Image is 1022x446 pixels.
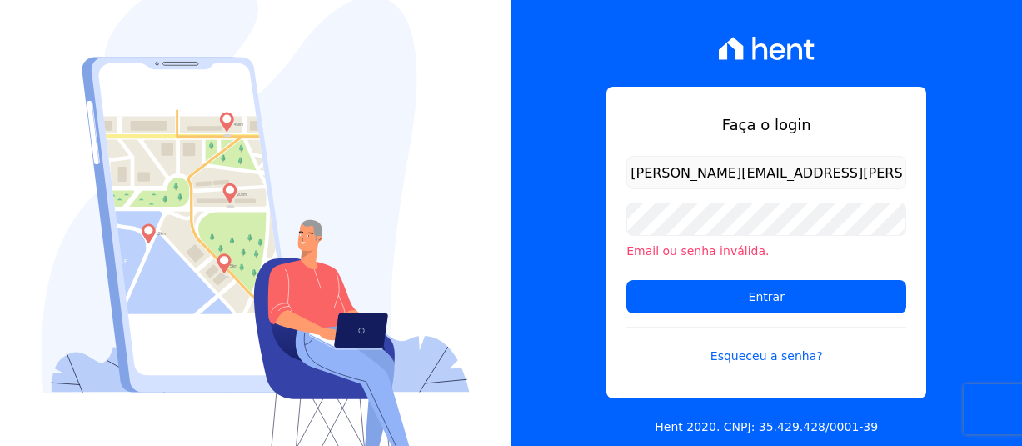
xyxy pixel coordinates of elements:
p: Hent 2020. CNPJ: 35.429.428/0001-39 [655,418,878,436]
input: Email [626,156,906,189]
a: Esqueceu a senha? [626,327,906,365]
li: Email ou senha inválida. [626,243,906,260]
h1: Faça o login [626,113,906,136]
input: Entrar [626,280,906,313]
